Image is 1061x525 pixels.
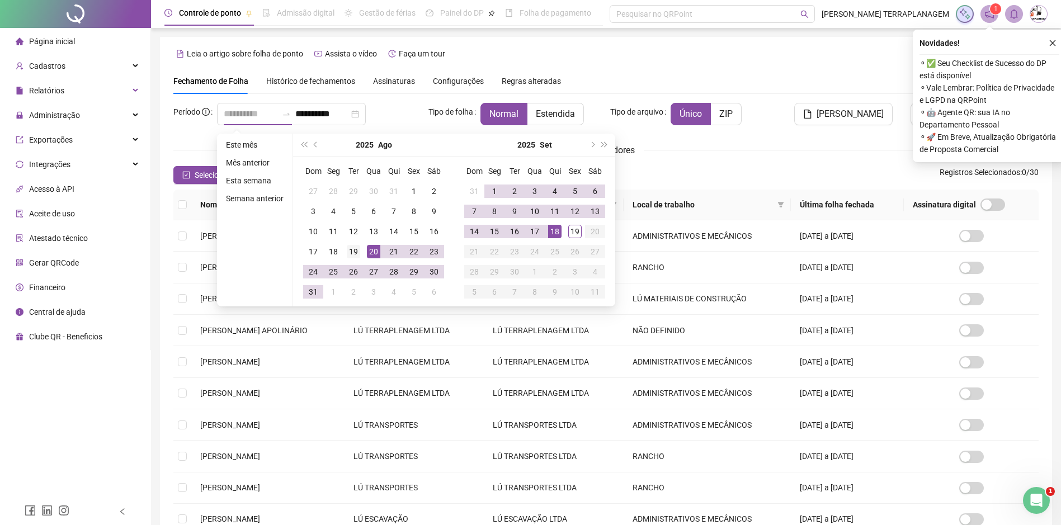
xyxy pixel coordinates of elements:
[345,315,484,346] td: LÚ TERRAPLENAGEM LTDA
[327,205,340,218] div: 4
[384,282,404,302] td: 2025-09-04
[588,245,602,258] div: 27
[343,282,364,302] td: 2025-09-02
[545,282,565,302] td: 2025-10-09
[719,108,733,119] span: ZIP
[517,134,535,156] button: year panel
[303,262,323,282] td: 2025-08-24
[29,283,65,292] span: Financeiro
[464,161,484,181] th: Dom
[488,205,501,218] div: 8
[791,252,904,283] td: [DATE] a [DATE]
[387,205,400,218] div: 7
[508,205,521,218] div: 9
[323,221,343,242] td: 2025-08-11
[187,49,303,58] span: Leia o artigo sobre folha de ponto
[303,282,323,302] td: 2025-08-31
[404,201,424,221] td: 2025-08-08
[404,242,424,262] td: 2025-08-22
[364,181,384,201] td: 2025-07-30
[345,9,352,17] span: sun
[407,265,421,278] div: 29
[310,134,322,156] button: prev-year
[327,285,340,299] div: 1
[221,174,288,187] li: Esta semana
[323,161,343,181] th: Seg
[29,111,80,120] span: Administração
[246,10,252,17] span: pushpin
[202,108,210,116] span: info-circle
[314,50,322,58] span: youtube
[16,160,23,168] span: sync
[610,106,663,118] span: Tipo de arquivo
[424,161,444,181] th: Sáb
[488,185,501,198] div: 1
[364,242,384,262] td: 2025-08-20
[777,201,784,208] span: filter
[464,221,484,242] td: 2025-09-14
[16,185,23,193] span: api
[367,265,380,278] div: 27
[940,168,1020,177] span: Registros Selecionados
[598,134,611,156] button: super-next-year
[800,10,809,18] span: search
[464,262,484,282] td: 2025-09-28
[484,262,504,282] td: 2025-09-29
[16,333,23,340] span: gift
[427,185,441,198] div: 2
[424,201,444,221] td: 2025-08-09
[528,265,541,278] div: 1
[303,201,323,221] td: 2025-08-03
[347,185,360,198] div: 29
[384,262,404,282] td: 2025-08-28
[464,181,484,201] td: 2025-08-31
[488,265,501,278] div: 29
[817,107,884,121] span: [PERSON_NAME]
[624,220,791,252] td: ADMINISTRATIVOS E MECÂNICOS
[520,8,591,17] span: Folha de pagamento
[306,225,320,238] div: 10
[29,135,73,144] span: Exportações
[803,110,812,119] span: file
[29,160,70,169] span: Integrações
[221,156,288,169] li: Mês anterior
[306,185,320,198] div: 27
[16,111,23,119] span: lock
[176,50,184,58] span: file-text
[548,265,562,278] div: 2
[367,225,380,238] div: 13
[791,190,904,220] th: Última folha fechada
[29,332,102,341] span: Clube QR - Beneficios
[548,205,562,218] div: 11
[29,308,86,316] span: Central de ajuda
[387,225,400,238] div: 14
[384,161,404,181] th: Qui
[427,285,441,299] div: 6
[428,106,473,118] span: Tipo de folha
[919,57,1059,82] span: ⚬ ✅ Seu Checklist de Sucesso do DP está disponível
[343,181,364,201] td: 2025-07-29
[568,285,582,299] div: 10
[345,346,484,377] td: LÚ TERRAPLENAGEM LTDA
[424,221,444,242] td: 2025-08-16
[484,315,623,346] td: LÚ TERRAPLENAGEM LTDA
[585,221,605,242] td: 2025-09-20
[323,181,343,201] td: 2025-07-28
[29,185,74,193] span: Acesso à API
[364,161,384,181] th: Qua
[525,282,545,302] td: 2025-10-08
[426,9,433,17] span: dashboard
[502,77,561,85] span: Regras alteradas
[29,37,75,46] span: Página inicial
[791,220,904,252] td: [DATE] a [DATE]
[367,245,380,258] div: 20
[164,9,172,17] span: clock-circle
[568,265,582,278] div: 3
[16,308,23,316] span: info-circle
[568,185,582,198] div: 5
[488,245,501,258] div: 22
[508,245,521,258] div: 23
[433,77,484,85] span: Configurações
[16,259,23,267] span: qrcode
[367,205,380,218] div: 6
